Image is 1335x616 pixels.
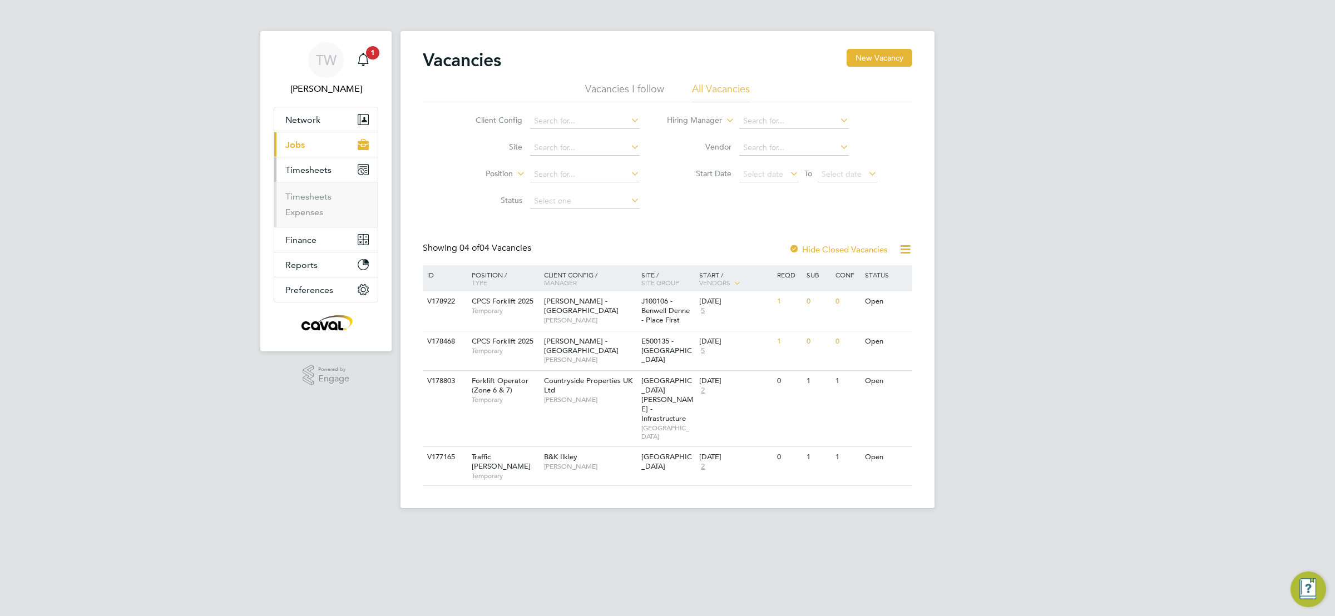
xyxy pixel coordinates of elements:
[544,376,632,395] span: Countryside Properties UK Ltd
[472,296,533,306] span: CPCS Forklift 2025
[699,278,730,287] span: Vendors
[833,371,862,391] div: 1
[424,447,463,468] div: V177165
[423,49,501,71] h2: Vacancies
[847,49,912,67] button: New Vacancy
[316,53,337,67] span: TW
[285,235,317,245] span: Finance
[544,296,619,315] span: [PERSON_NAME] - [GEOGRAPHIC_DATA]
[739,140,849,156] input: Search for...
[699,306,706,316] span: 5
[472,278,487,287] span: Type
[303,365,350,386] a: Powered byEngage
[801,166,815,181] span: To
[463,265,541,292] div: Position /
[285,285,333,295] span: Preferences
[862,291,911,312] div: Open
[274,314,378,331] a: Go to home page
[274,42,378,96] a: TW[PERSON_NAME]
[699,376,772,386] div: [DATE]
[472,346,538,355] span: Temporary
[274,157,378,182] button: Timesheets
[458,142,522,152] label: Site
[274,277,378,302] button: Preferences
[285,191,332,202] a: Timesheets
[285,115,320,125] span: Network
[774,447,803,468] div: 0
[833,291,862,312] div: 0
[699,386,706,395] span: 2
[472,452,531,471] span: Traffic [PERSON_NAME]
[424,291,463,312] div: V178922
[274,182,378,227] div: Timesheets
[544,395,636,404] span: [PERSON_NAME]
[658,115,722,126] label: Hiring Manager
[544,336,619,355] span: [PERSON_NAME] - [GEOGRAPHIC_DATA]
[449,168,513,180] label: Position
[774,371,803,391] div: 0
[530,193,640,209] input: Select one
[699,337,772,346] div: [DATE]
[639,265,697,292] div: Site /
[699,297,772,306] div: [DATE]
[472,376,528,395] span: Forklift Operator (Zone 6 & 7)
[862,265,911,284] div: Status
[318,374,349,384] span: Engage
[318,365,349,374] span: Powered by
[699,453,772,462] div: [DATE]
[862,331,911,352] div: Open
[667,142,731,152] label: Vendor
[789,244,888,255] label: Hide Closed Vacancies
[699,462,706,471] span: 2
[472,471,538,480] span: Temporary
[424,371,463,391] div: V178803
[833,331,862,352] div: 0
[641,376,694,423] span: [GEOGRAPHIC_DATA][PERSON_NAME] - Infrastructure
[458,195,522,205] label: Status
[366,46,379,59] span: 1
[260,31,392,351] nav: Main navigation
[804,331,833,352] div: 0
[641,424,694,441] span: [GEOGRAPHIC_DATA]
[833,447,862,468] div: 1
[459,242,531,254] span: 04 Vacancies
[804,371,833,391] div: 1
[804,265,833,284] div: Sub
[274,132,378,157] button: Jobs
[667,168,731,178] label: Start Date
[424,265,463,284] div: ID
[743,169,783,179] span: Select date
[472,336,533,346] span: CPCS Forklift 2025
[541,265,639,292] div: Client Config /
[774,291,803,312] div: 1
[472,395,538,404] span: Temporary
[822,169,862,179] span: Select date
[641,452,692,471] span: [GEOGRAPHIC_DATA]
[544,355,636,364] span: [PERSON_NAME]
[862,371,911,391] div: Open
[692,82,750,102] li: All Vacancies
[274,82,378,96] span: Tim Wells
[285,140,305,150] span: Jobs
[472,306,538,315] span: Temporary
[285,165,332,175] span: Timesheets
[544,462,636,471] span: [PERSON_NAME]
[424,331,463,352] div: V178468
[274,252,378,277] button: Reports
[585,82,664,102] li: Vacancies I follow
[774,265,803,284] div: Reqd
[804,447,833,468] div: 1
[833,265,862,284] div: Conf
[544,316,636,325] span: [PERSON_NAME]
[530,113,640,129] input: Search for...
[285,207,323,217] a: Expenses
[544,452,577,461] span: B&K Ilkley
[530,167,640,182] input: Search for...
[739,113,849,129] input: Search for...
[804,291,833,312] div: 0
[1290,572,1326,607] button: Engage Resource Center
[696,265,774,293] div: Start /
[699,346,706,356] span: 5
[285,260,318,270] span: Reports
[274,227,378,252] button: Finance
